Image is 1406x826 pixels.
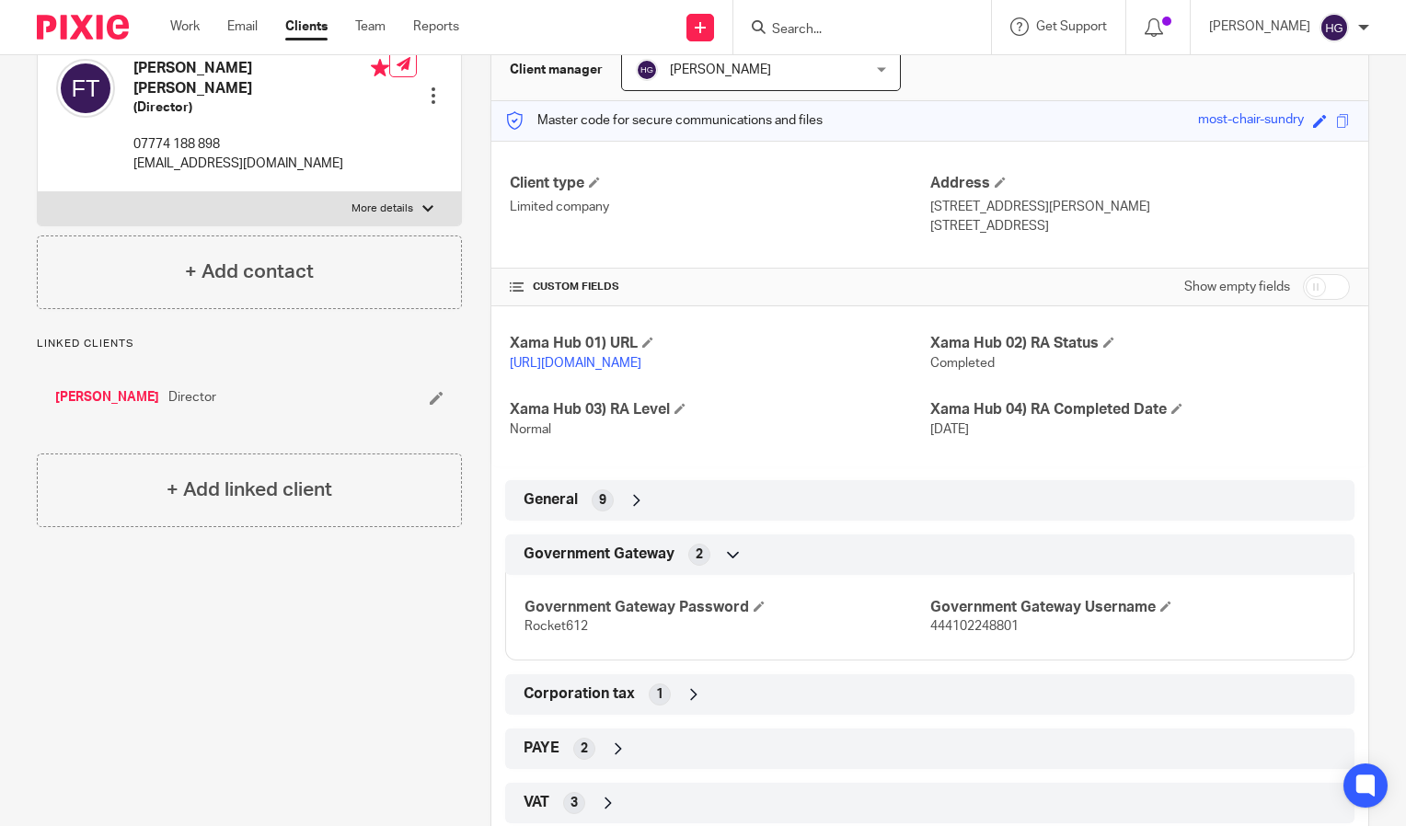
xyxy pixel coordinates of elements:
[510,280,929,294] h4: CUSTOM FIELDS
[355,17,386,36] a: Team
[570,794,578,812] span: 3
[510,61,603,79] h3: Client manager
[524,793,549,812] span: VAT
[185,258,314,286] h4: + Add contact
[56,59,115,118] img: svg%3E
[581,740,588,758] span: 2
[670,63,771,76] span: [PERSON_NAME]
[133,98,389,117] h5: (Director)
[170,17,200,36] a: Work
[133,155,389,173] p: [EMAIL_ADDRESS][DOMAIN_NAME]
[510,174,929,193] h4: Client type
[227,17,258,36] a: Email
[930,423,969,436] span: [DATE]
[930,217,1350,235] p: [STREET_ADDRESS]
[133,59,389,98] h4: [PERSON_NAME] [PERSON_NAME]
[656,685,663,704] span: 1
[930,620,1019,633] span: 444102248801
[1209,17,1310,36] p: [PERSON_NAME]
[524,490,578,510] span: General
[167,476,332,504] h4: + Add linked client
[285,17,328,36] a: Clients
[510,423,551,436] span: Normal
[133,135,389,154] p: 07774 188 898
[524,545,674,564] span: Government Gateway
[930,334,1350,353] h4: Xama Hub 02) RA Status
[371,59,389,77] i: Primary
[510,400,929,419] h4: Xama Hub 03) RA Level
[930,198,1350,216] p: [STREET_ADDRESS][PERSON_NAME]
[524,739,559,758] span: PAYE
[770,22,936,39] input: Search
[1198,110,1304,132] div: most-chair-sundry
[524,684,635,704] span: Corporation tax
[1320,13,1349,42] img: svg%3E
[599,491,606,510] span: 9
[636,59,658,81] img: svg%3E
[37,337,462,351] p: Linked clients
[351,201,413,216] p: More details
[37,15,129,40] img: Pixie
[1184,278,1290,296] label: Show empty fields
[510,357,641,370] a: [URL][DOMAIN_NAME]
[696,545,703,564] span: 2
[524,620,588,633] span: Rocket612
[510,198,929,216] p: Limited company
[930,598,1335,617] h4: Government Gateway Username
[1036,20,1107,33] span: Get Support
[55,388,159,407] a: [PERSON_NAME]
[168,388,216,407] span: Director
[930,174,1350,193] h4: Address
[413,17,459,36] a: Reports
[930,357,995,370] span: Completed
[524,598,929,617] h4: Government Gateway Password
[510,334,929,353] h4: Xama Hub 01) URL
[930,400,1350,419] h4: Xama Hub 04) RA Completed Date
[505,111,823,130] p: Master code for secure communications and files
